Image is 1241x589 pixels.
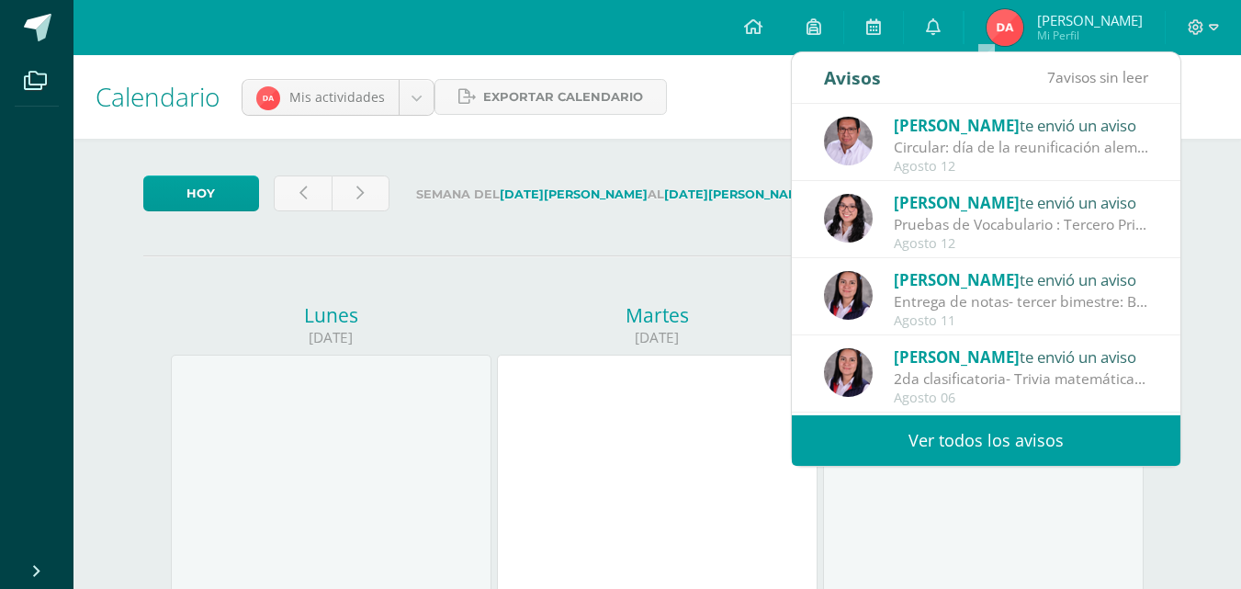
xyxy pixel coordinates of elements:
[434,79,667,115] a: Exportar calendario
[1037,11,1143,29] span: [PERSON_NAME]
[894,346,1020,368] span: [PERSON_NAME]
[1047,67,1148,87] span: avisos sin leer
[404,176,824,213] label: Semana del al
[824,271,873,320] img: ad8ad6297175918541d8ee8a434036db.png
[664,187,812,201] strong: [DATE][PERSON_NAME]
[483,80,643,114] span: Exportar calendario
[171,328,491,347] div: [DATE]
[1047,67,1055,87] span: 7
[824,52,881,103] div: Avisos
[500,187,648,201] strong: [DATE][PERSON_NAME]
[894,269,1020,290] span: [PERSON_NAME]
[894,345,1149,368] div: te envió un aviso
[894,137,1149,158] div: Circular: día de la reunificación alemana: Estimados padres de familia. Reciban un saludo cordial...
[96,79,220,114] span: Calendario
[894,190,1149,214] div: te envió un aviso
[824,117,873,165] img: 56876035ece4aefce0fc5cde0b87842c.png
[894,115,1020,136] span: [PERSON_NAME]
[171,302,491,328] div: Lunes
[894,267,1149,291] div: te envió un aviso
[894,192,1020,213] span: [PERSON_NAME]
[987,9,1023,46] img: 1a6bbe14c265f61cfe1406f5602cd47d.png
[894,113,1149,137] div: te envió un aviso
[894,368,1149,390] div: 2da clasificatoria- Trivia matemática: Recordatorio: ¡Mañana tendremos nuestra segunda clasificat...
[289,88,385,106] span: Mis actividades
[894,291,1149,312] div: Entrega de notas- tercer bimestre: Buenas tardes padres de familia. Les adjunto el link para que ...
[894,214,1149,235] div: Pruebas de Vocabulario : Tercero Primaria. Track Alemán. Buenos días, por este medio adjunto los ...
[824,348,873,397] img: ad8ad6297175918541d8ee8a434036db.png
[256,86,280,110] img: 8f6f627d814b5fa33a2927c79de9c204.png
[894,313,1149,329] div: Agosto 11
[497,328,818,347] div: [DATE]
[792,415,1180,466] a: Ver todos los avisos
[143,176,259,211] a: Hoy
[1037,28,1143,43] span: Mi Perfil
[894,391,1149,406] div: Agosto 06
[497,302,818,328] div: Martes
[894,236,1149,252] div: Agosto 12
[243,80,434,115] a: Mis actividades
[824,194,873,243] img: 6e979456a3c56f418277038f982a7d62.png
[894,159,1149,175] div: Agosto 12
